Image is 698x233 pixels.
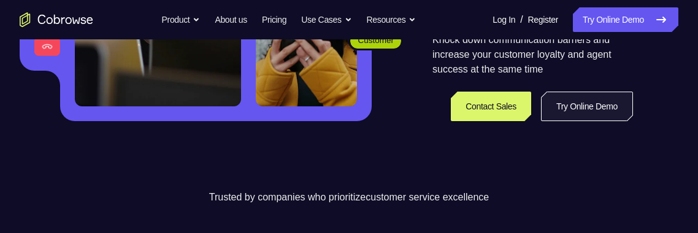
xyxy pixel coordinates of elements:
[162,7,201,32] button: Product
[367,7,416,32] button: Resources
[493,7,515,32] a: Log In
[20,12,93,27] a: Go to the home page
[451,92,531,121] a: Contact Sales
[301,7,351,32] button: Use Cases
[541,92,633,121] a: Try Online Demo
[528,7,558,32] a: Register
[520,12,523,27] span: /
[432,33,633,77] p: Knock down communication barriers and increase your customer loyalty and agent success at the sam...
[366,192,489,202] span: customer service excellence
[262,7,286,32] a: Pricing
[215,7,247,32] a: About us
[573,7,678,32] a: Try Online Demo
